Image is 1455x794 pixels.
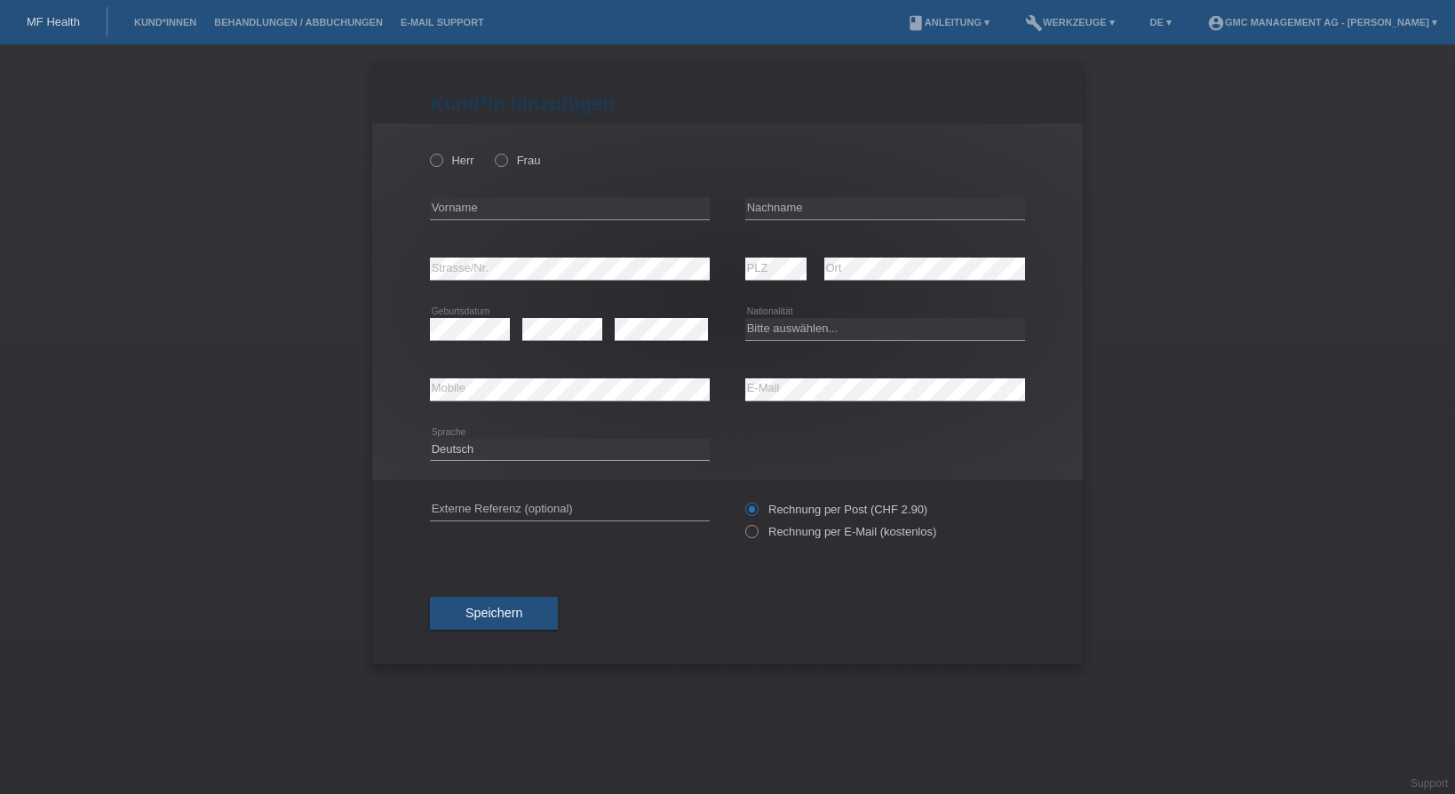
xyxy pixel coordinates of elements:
a: Kund*innen [125,17,205,28]
input: Herr [430,154,441,165]
i: account_circle [1207,14,1225,32]
label: Rechnung per E-Mail (kostenlos) [745,525,936,538]
a: Behandlungen / Abbuchungen [205,17,392,28]
button: Speichern [430,597,558,631]
input: Frau [495,154,506,165]
input: Rechnung per E-Mail (kostenlos) [745,525,757,547]
input: Rechnung per Post (CHF 2.90) [745,503,757,525]
label: Herr [430,154,474,167]
a: E-Mail Support [392,17,493,28]
a: MF Health [27,15,80,28]
a: account_circleGMC Management AG - [PERSON_NAME] ▾ [1198,17,1446,28]
label: Rechnung per Post (CHF 2.90) [745,503,927,516]
i: book [907,14,925,32]
label: Frau [495,154,540,167]
a: bookAnleitung ▾ [898,17,998,28]
h1: Kund*in hinzufügen [430,92,1025,115]
a: Support [1411,777,1448,790]
a: DE ▾ [1141,17,1181,28]
i: build [1025,14,1043,32]
a: buildWerkzeuge ▾ [1016,17,1124,28]
span: Speichern [465,606,522,620]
